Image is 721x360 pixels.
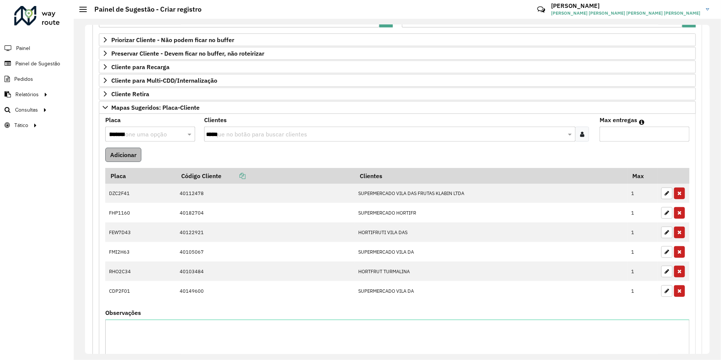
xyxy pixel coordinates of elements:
[111,50,264,56] span: Preservar Cliente - Devem ficar no buffer, não roteirizar
[551,2,700,9] h3: [PERSON_NAME]
[551,10,700,17] span: [PERSON_NAME] [PERSON_NAME] [PERSON_NAME] [PERSON_NAME]
[15,91,39,98] span: Relatórios
[105,203,176,222] td: FHP1160
[15,60,60,68] span: Painel de Sugestão
[204,115,227,124] label: Clientes
[176,262,354,281] td: 40103484
[99,88,696,100] a: Cliente Retira
[354,262,627,281] td: HORTFRUT TURMALINA
[627,203,657,222] td: 1
[111,91,149,97] span: Cliente Retira
[111,37,234,43] span: Priorizar Cliente - Não podem ficar no buffer
[627,222,657,242] td: 1
[14,75,33,83] span: Pedidos
[99,61,696,73] a: Cliente para Recarga
[627,262,657,281] td: 1
[354,242,627,262] td: SUPERMERCADO VILA DA
[627,242,657,262] td: 1
[105,148,141,162] button: Adicionar
[354,203,627,222] td: SUPERMERCADO HORTIFR
[99,33,696,46] a: Priorizar Cliente - Não podem ficar no buffer
[105,262,176,281] td: RHO2C34
[176,184,354,203] td: 40112478
[176,281,354,301] td: 40149600
[639,119,644,125] em: Máximo de clientes que serão colocados na mesma rota com os clientes informados
[176,242,354,262] td: 40105067
[533,2,549,18] a: Contato Rápido
[111,64,170,70] span: Cliente para Recarga
[627,184,657,203] td: 1
[176,168,354,184] th: Código Cliente
[111,77,217,83] span: Cliente para Multi-CDD/Internalização
[14,121,28,129] span: Tático
[354,281,627,301] td: SUPERMERCADO VILA DA
[87,5,201,14] h2: Painel de Sugestão - Criar registro
[105,184,176,203] td: DZC2F41
[105,281,176,301] td: CDP2F01
[176,203,354,222] td: 40182704
[221,172,245,180] a: Copiar
[354,184,627,203] td: SUPERMERCADO VILA DAS FRUTAS KLABIN LTDA
[16,44,30,52] span: Painel
[176,222,354,242] td: 40122921
[99,74,696,87] a: Cliente para Multi-CDD/Internalização
[627,168,657,184] th: Max
[105,308,141,317] label: Observações
[105,242,176,262] td: FMI2H63
[99,101,696,114] a: Mapas Sugeridos: Placa-Cliente
[105,222,176,242] td: FEW7D43
[15,106,38,114] span: Consultas
[600,115,637,124] label: Max entregas
[105,168,176,184] th: Placa
[354,168,627,184] th: Clientes
[99,47,696,60] a: Preservar Cliente - Devem ficar no buffer, não roteirizar
[111,104,200,110] span: Mapas Sugeridos: Placa-Cliente
[627,281,657,301] td: 1
[105,115,121,124] label: Placa
[354,222,627,242] td: HORTIFRUTI VILA DAS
